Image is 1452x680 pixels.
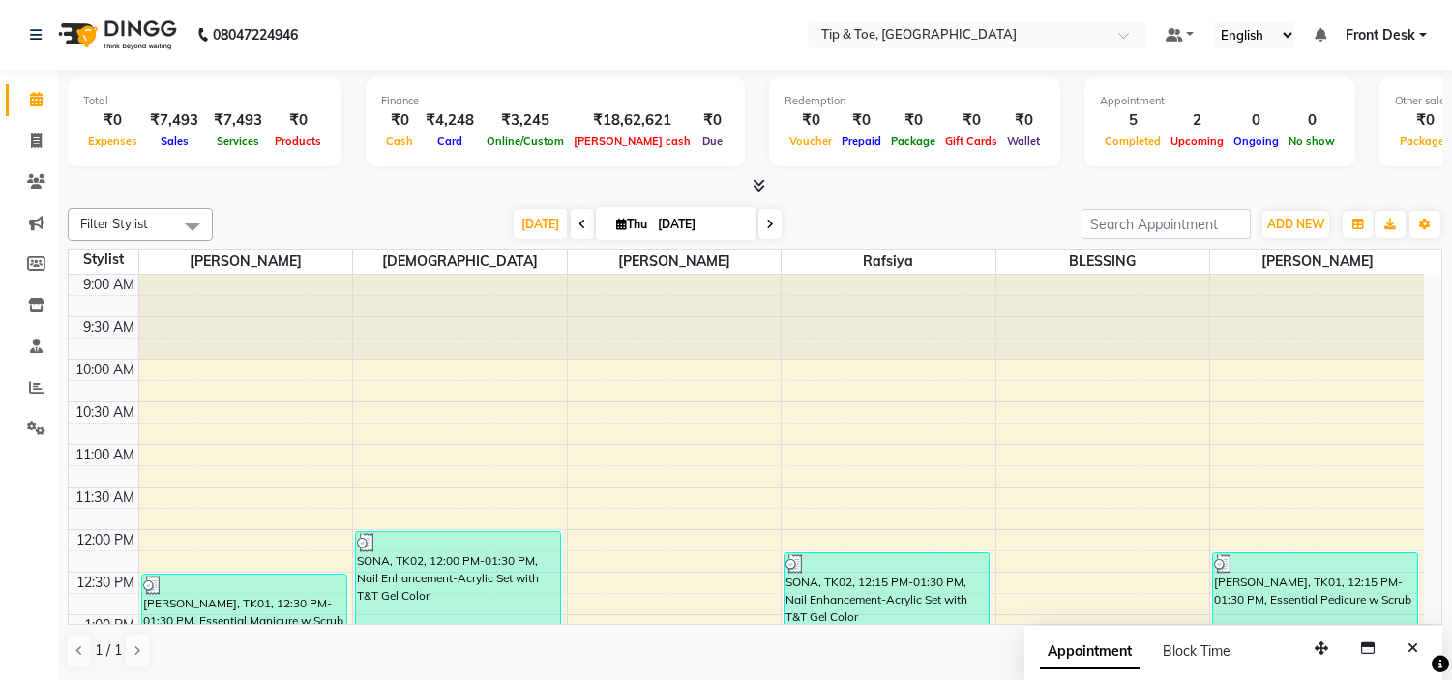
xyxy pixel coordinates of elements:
[83,93,326,109] div: Total
[1100,134,1166,148] span: Completed
[270,134,326,148] span: Products
[697,134,727,148] span: Due
[652,210,749,239] input: 2025-09-04
[206,109,270,132] div: ₹7,493
[213,8,298,62] b: 08047224946
[886,134,940,148] span: Package
[514,209,567,239] span: [DATE]
[611,217,652,231] span: Thu
[72,445,138,465] div: 11:00 AM
[568,250,782,274] span: [PERSON_NAME]
[381,109,418,132] div: ₹0
[940,109,1002,132] div: ₹0
[49,8,182,62] img: logo
[381,134,418,148] span: Cash
[482,109,569,132] div: ₹3,245
[1284,109,1340,132] div: 0
[1100,109,1166,132] div: 5
[432,134,467,148] span: Card
[1213,553,1417,657] div: [PERSON_NAME], TK01, 12:15 PM-01:30 PM, Essential Pedicure w Scrub
[1229,109,1284,132] div: 0
[83,109,142,132] div: ₹0
[785,134,837,148] span: Voucher
[270,109,326,132] div: ₹0
[940,134,1002,148] span: Gift Cards
[1210,250,1424,274] span: [PERSON_NAME]
[1082,209,1251,239] input: Search Appointment
[886,109,940,132] div: ₹0
[1166,134,1229,148] span: Upcoming
[142,575,346,657] div: [PERSON_NAME], TK01, 12:30 PM-01:30 PM, Essential Manicure w Scrub
[156,134,193,148] span: Sales
[696,109,729,132] div: ₹0
[381,93,729,109] div: Finance
[72,488,138,508] div: 11:30 AM
[142,109,206,132] div: ₹7,493
[1262,211,1329,238] button: ADD NEW
[837,109,886,132] div: ₹0
[73,530,138,550] div: 12:00 PM
[782,250,995,274] span: Rafsiya
[79,317,138,338] div: 9:30 AM
[482,134,569,148] span: Online/Custom
[785,93,1045,109] div: Redemption
[1284,134,1340,148] span: No show
[1002,109,1045,132] div: ₹0
[1040,635,1140,669] span: Appointment
[72,360,138,380] div: 10:00 AM
[80,216,148,231] span: Filter Stylist
[996,250,1210,274] span: BLESSING
[69,250,138,270] div: Stylist
[1163,642,1230,660] span: Block Time
[785,553,989,657] div: SONA, TK02, 12:15 PM-01:30 PM, Nail Enhancement-Acrylic Set with T&T Gel Color
[1100,93,1340,109] div: Appointment
[569,134,696,148] span: [PERSON_NAME] cash
[1399,634,1427,664] button: Close
[79,275,138,295] div: 9:00 AM
[80,615,138,636] div: 1:00 PM
[72,402,138,423] div: 10:30 AM
[418,109,482,132] div: ₹4,248
[356,532,560,657] div: SONA, TK02, 12:00 PM-01:30 PM, Nail Enhancement-Acrylic Set with T&T Gel Color
[95,640,122,661] span: 1 / 1
[353,250,567,274] span: [DEMOGRAPHIC_DATA]
[83,134,142,148] span: Expenses
[212,134,264,148] span: Services
[837,134,886,148] span: Prepaid
[139,250,353,274] span: [PERSON_NAME]
[73,573,138,593] div: 12:30 PM
[569,109,696,132] div: ₹18,62,621
[1346,25,1415,45] span: Front Desk
[785,109,837,132] div: ₹0
[1166,109,1229,132] div: 2
[1267,217,1324,231] span: ADD NEW
[1002,134,1045,148] span: Wallet
[1229,134,1284,148] span: Ongoing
